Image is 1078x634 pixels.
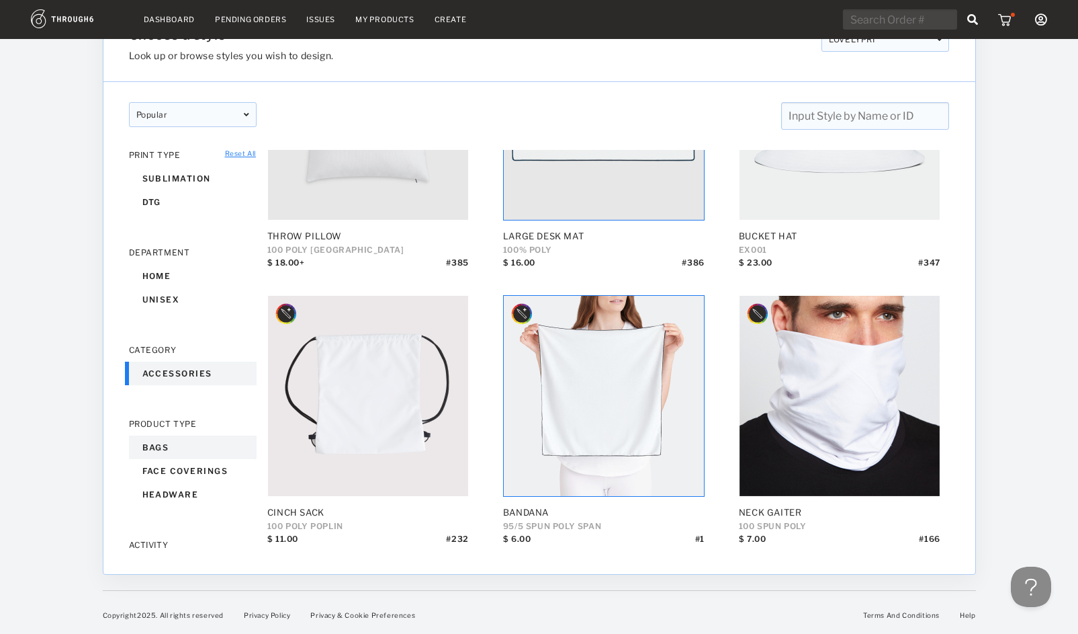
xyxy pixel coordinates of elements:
[31,9,124,28] img: logo.1c10ca64.svg
[129,459,257,483] div: face coverings
[310,611,415,619] a: Privacy & Cookie Preferences
[1011,567,1051,607] iframe: Toggle Customer Support
[129,436,257,459] div: bags
[355,15,414,24] a: My Products
[781,102,949,130] input: Input Style by Name or ID
[267,257,305,278] div: $ 18.00+
[739,231,940,241] div: Bucket Hat
[129,150,257,160] div: PRINT TYPE
[504,296,704,496] img: c432780e-1b2b-4772-a765-7c0adde4d576.jpg
[129,50,811,61] h3: Look up or browse styles you wish to design.
[267,534,298,554] div: $ 11.00
[268,296,468,496] img: 6cdf0137-b3e9-4bf4-8554-1c3b5b1d9e7d.jpg
[863,611,940,619] a: Terms And Conditions
[510,303,533,325] img: style_designer_badgeMockup.svg
[739,257,772,278] div: $ 23.00
[225,149,256,157] a: Reset All
[739,534,766,554] div: $ 7.00
[129,419,257,429] div: PRODUCT TYPE
[843,9,957,30] input: Search Order #
[918,257,940,278] div: # 347
[821,27,949,52] div: LOVELYPRI
[129,190,257,214] div: dtg
[129,167,257,190] div: sublimation
[267,231,469,241] div: Throw Pillow
[129,483,257,506] div: headware
[446,257,468,278] div: # 385
[919,534,940,554] div: # 166
[435,15,467,24] a: Create
[739,296,940,496] img: 88278da0-22bd-42fb-b6bf-aa9a7cabf76a.jpg
[215,15,286,24] a: Pending Orders
[695,534,705,554] div: # 1
[129,247,257,257] div: DEPARTMENT
[503,231,705,241] div: Large Desk Mat
[503,507,705,518] div: Bandana
[503,521,705,531] div: 95/5 SPUN POLY SPAN
[129,288,257,311] div: unisex
[503,245,705,255] div: 100% POLY
[746,303,769,325] img: style_designer_badgeOriginal.svg
[129,264,257,288] div: home
[306,15,335,24] a: Issues
[267,245,469,255] div: 100 POLY [GEOGRAPHIC_DATA]
[129,102,257,127] div: popular
[129,362,257,385] div: accessories
[446,534,468,554] div: # 232
[503,257,535,278] div: $ 16.00
[244,611,290,619] a: Privacy Policy
[960,611,975,619] a: Help
[129,345,257,355] div: CATEGORY
[739,507,940,518] div: Neck Gaiter
[503,534,531,554] div: $ 6.00
[275,303,298,325] img: style_designer_badgeMockup.svg
[267,521,469,531] div: 100 POLY POPLIN
[144,15,195,24] a: Dashboard
[682,257,704,278] div: # 386
[103,611,224,619] span: Copyright 2025 . All rights reserved
[267,507,469,518] div: Cinch Sack
[739,245,940,255] div: EX001
[998,13,1015,26] img: icon_cart_red_dot.b92b630d.svg
[129,540,257,550] div: ACTIVITY
[739,521,940,531] div: 100 SPUN POLY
